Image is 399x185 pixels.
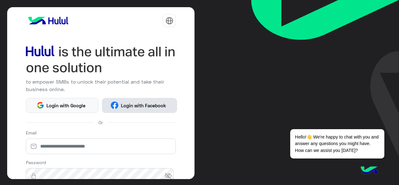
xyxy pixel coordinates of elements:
[102,98,177,113] button: Login with Facebook
[26,98,99,113] button: Login with Google
[111,101,118,109] img: Facebook
[36,101,44,109] img: Google
[44,102,88,109] span: Login with Google
[26,44,176,76] img: hululLoginTitle_EN.svg
[165,170,176,182] span: visibility_off
[166,17,173,25] img: tab
[26,173,41,179] img: lock
[99,119,103,126] span: Or
[26,78,176,93] p: to empower SMBs to unlock their potential and take their business online.
[118,102,168,109] span: Login with Facebook
[26,143,41,149] img: email
[26,14,71,27] img: logo
[26,129,36,136] label: Email
[358,160,380,182] img: hulul-logo.png
[26,159,46,166] label: Password
[290,129,384,158] span: Hello!👋 We're happy to chat with you and answer any questions you might have. How can we assist y...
